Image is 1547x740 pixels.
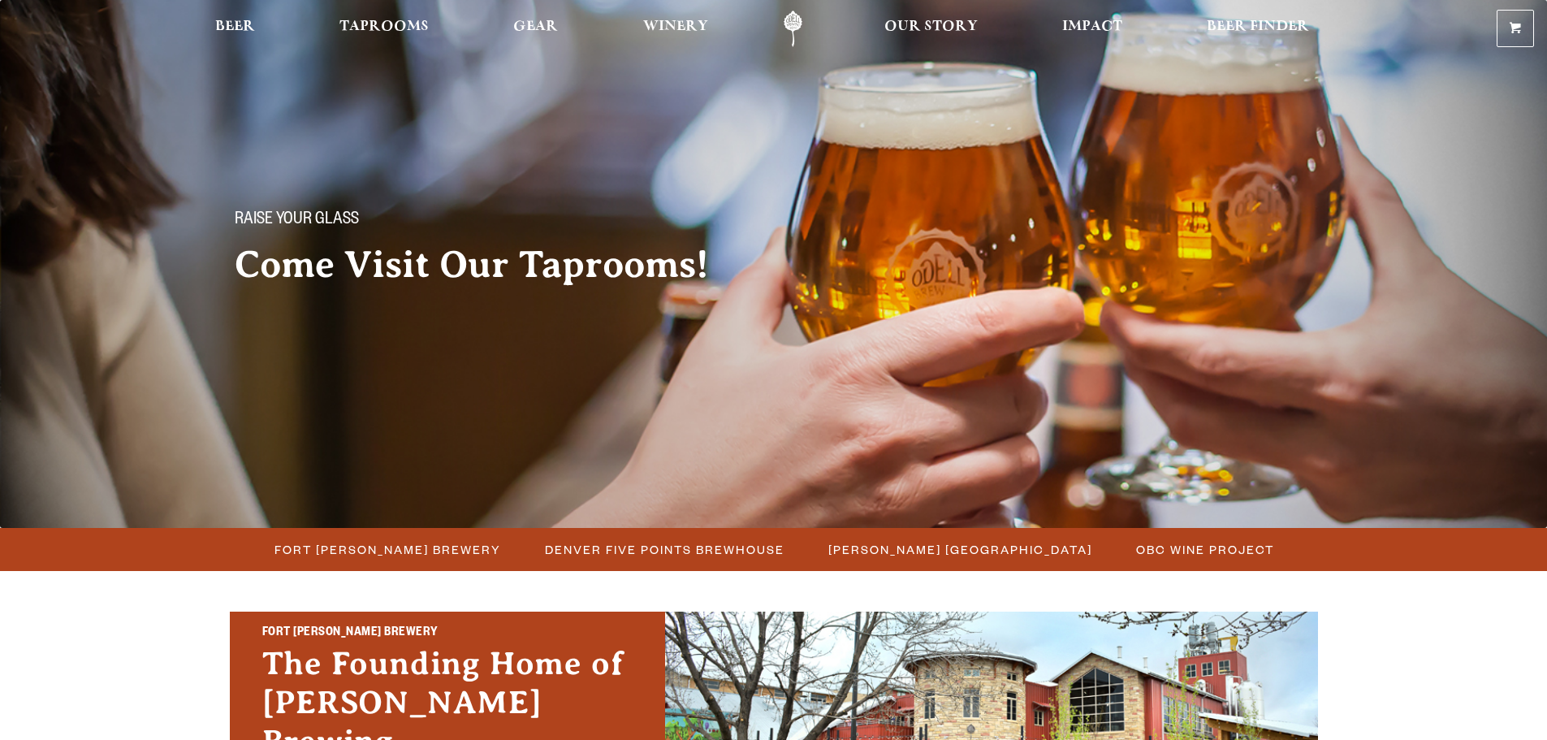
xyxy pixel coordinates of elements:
[274,538,501,561] span: Fort [PERSON_NAME] Brewery
[1136,538,1274,561] span: OBC Wine Project
[874,11,988,47] a: Our Story
[643,20,708,33] span: Winery
[884,20,978,33] span: Our Story
[262,623,633,644] h2: Fort [PERSON_NAME] Brewery
[235,245,741,285] h2: Come Visit Our Taprooms!
[1126,538,1282,561] a: OBC Wine Project
[215,20,255,33] span: Beer
[205,11,266,47] a: Beer
[265,538,509,561] a: Fort [PERSON_NAME] Brewery
[329,11,439,47] a: Taprooms
[633,11,719,47] a: Winery
[513,20,558,33] span: Gear
[503,11,568,47] a: Gear
[235,210,359,232] span: Raise your glass
[828,538,1092,561] span: [PERSON_NAME] [GEOGRAPHIC_DATA]
[1062,20,1122,33] span: Impact
[1207,20,1309,33] span: Beer Finder
[535,538,793,561] a: Denver Five Points Brewhouse
[545,538,784,561] span: Denver Five Points Brewhouse
[1196,11,1320,47] a: Beer Finder
[1052,11,1133,47] a: Impact
[819,538,1100,561] a: [PERSON_NAME] [GEOGRAPHIC_DATA]
[763,11,823,47] a: Odell Home
[339,20,429,33] span: Taprooms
